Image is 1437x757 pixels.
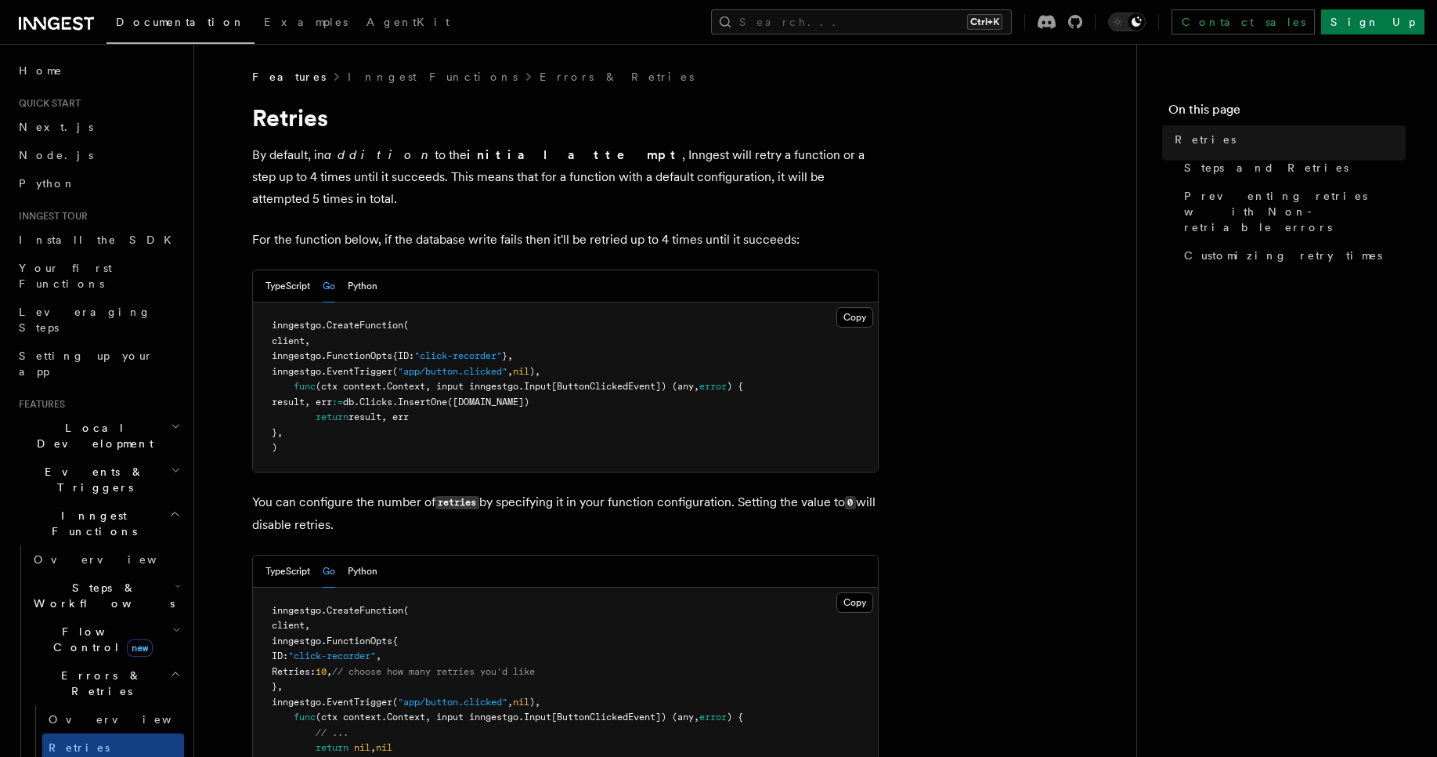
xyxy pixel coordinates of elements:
[272,442,277,453] span: )
[252,69,326,85] span: Features
[294,712,316,723] span: func
[27,668,170,699] span: Errors & Retries
[316,381,699,392] span: (ctx context.Context, input inngestgo.Input[ButtonClickedEvent]) (any,
[513,697,529,708] span: nil
[836,307,873,328] button: Copy
[540,69,694,85] a: Errors & Retries
[327,320,403,331] span: CreateFunction
[13,210,88,223] span: Inngest tour
[272,650,288,661] span: ID:
[13,342,184,386] a: Setting up your app
[727,381,743,392] span: ) {
[13,113,184,141] a: Next.js
[288,650,376,661] span: "click-recorder"
[13,298,184,342] a: Leveraging Steps
[323,556,335,588] button: Go
[265,270,310,302] button: TypeScript
[13,97,81,110] span: Quick start
[264,16,348,28] span: Examples
[1108,13,1146,31] button: Toggle dark mode
[1184,248,1382,263] span: Customizing retry times
[19,177,76,190] span: Python
[354,742,370,753] span: nil
[13,420,171,451] span: Local Development
[27,618,184,661] button: Flow Controlnew
[327,697,392,708] span: EventTrigger
[13,508,169,539] span: Inngest Functions
[294,381,316,392] span: func
[19,149,93,161] span: Node.js
[414,350,502,361] span: "click-recorder"
[513,366,529,377] span: nil
[272,636,398,647] span: inngestgo.FunctionOpts{
[332,397,343,407] span: :=
[255,5,357,42] a: Examples
[13,458,184,502] button: Events & Triggers
[699,712,727,723] span: error
[13,56,184,85] a: Home
[1321,9,1424,34] a: Sign Up
[49,741,110,754] span: Retries
[398,697,507,708] span: "app/button.clicked"
[357,5,459,42] a: AgentKit
[1168,100,1406,125] h4: On this page
[1184,160,1349,176] span: Steps and Retries
[323,270,335,302] button: Go
[13,502,184,545] button: Inngest Functions
[272,320,327,331] span: inngestgo.
[1178,182,1406,241] a: Preventing retries with Non-retriable errors
[27,624,172,655] span: Flow Control
[327,666,332,677] span: ,
[348,411,409,422] span: result, err
[1172,9,1315,34] a: Contact sales
[127,639,153,657] span: new
[403,320,409,331] span: (
[467,147,682,162] strong: initial attempt
[272,335,310,346] span: client,
[252,103,879,132] h1: Retries
[529,366,540,377] span: ),
[34,553,195,566] span: Overview
[366,16,450,28] span: AgentKit
[376,742,392,753] span: nil
[845,496,856,509] code: 0
[370,742,376,753] span: ,
[27,661,184,705] button: Errors & Retries
[327,605,403,616] span: CreateFunction
[19,121,93,133] span: Next.js
[19,234,181,246] span: Install the SDK
[1175,132,1236,147] span: Retries
[398,366,507,377] span: "app/button.clicked"
[435,496,479,509] code: retries
[27,545,184,574] a: Overview
[316,712,699,723] span: (ctx context.Context, input inngestgo.Input[ButtonClickedEvent]) (any,
[19,63,63,78] span: Home
[272,666,316,677] span: Retries:
[272,697,327,708] span: inngestgo.
[272,605,327,616] span: inngestgo.
[332,666,535,677] span: // choose how many retries you'd like
[727,712,743,723] span: ) {
[13,169,184,197] a: Python
[1184,188,1406,235] span: Preventing retries with Non-retriable errors
[316,411,348,422] span: return
[252,144,879,210] p: By default, in to the , Inngest will retry a function or a step up to 4 times until it succeeds. ...
[348,69,518,85] a: Inngest Functions
[392,697,398,708] span: (
[316,742,348,753] span: return
[49,713,210,726] span: Overview
[447,397,529,407] span: ([DOMAIN_NAME])
[19,350,153,378] span: Setting up your app
[327,366,392,377] span: EventTrigger
[836,592,873,613] button: Copy
[348,556,377,588] button: Python
[42,705,184,733] a: Overview
[403,605,409,616] span: (
[316,666,327,677] span: 10
[507,697,513,708] span: ,
[19,306,151,334] span: Leveraging Steps
[376,650,381,661] span: ,
[272,620,310,631] span: client,
[252,491,879,536] p: You can configure the number of by specifying it in your function configuration. Setting the valu...
[13,464,171,495] span: Events & Triggers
